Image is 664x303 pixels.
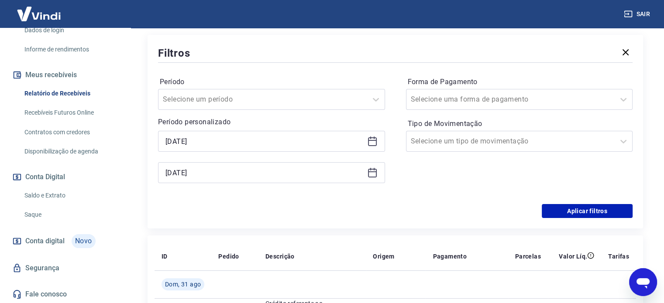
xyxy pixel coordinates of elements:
[265,252,295,261] p: Descrição
[21,21,120,39] a: Dados de login
[21,85,120,102] a: Relatório de Recebíveis
[408,77,631,87] label: Forma de Pagamento
[158,117,385,127] p: Período personalizado
[10,231,120,252] a: Conta digitalNovo
[10,259,120,278] a: Segurança
[162,252,168,261] p: ID
[10,0,67,27] img: Vindi
[21,104,120,122] a: Recebíveis Futuros Online
[608,252,629,261] p: Tarifas
[165,135,364,148] input: Data inicial
[218,252,239,261] p: Pedido
[373,252,394,261] p: Origem
[21,41,120,58] a: Informe de rendimentos
[21,143,120,160] a: Disponibilização de agenda
[10,167,120,187] button: Conta Digital
[629,268,657,296] iframe: Botão para abrir a janela de mensagens
[408,119,631,129] label: Tipo de Movimentação
[160,77,383,87] label: Período
[559,252,587,261] p: Valor Líq.
[10,65,120,85] button: Meus recebíveis
[21,206,120,224] a: Saque
[433,252,467,261] p: Pagamento
[622,6,654,22] button: Sair
[158,46,190,60] h5: Filtros
[165,280,201,289] span: Dom, 31 ago
[72,234,96,248] span: Novo
[21,187,120,204] a: Saldo e Extrato
[165,166,364,179] input: Data final
[542,204,633,218] button: Aplicar filtros
[515,252,541,261] p: Parcelas
[25,235,65,247] span: Conta digital
[21,123,120,141] a: Contratos com credores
